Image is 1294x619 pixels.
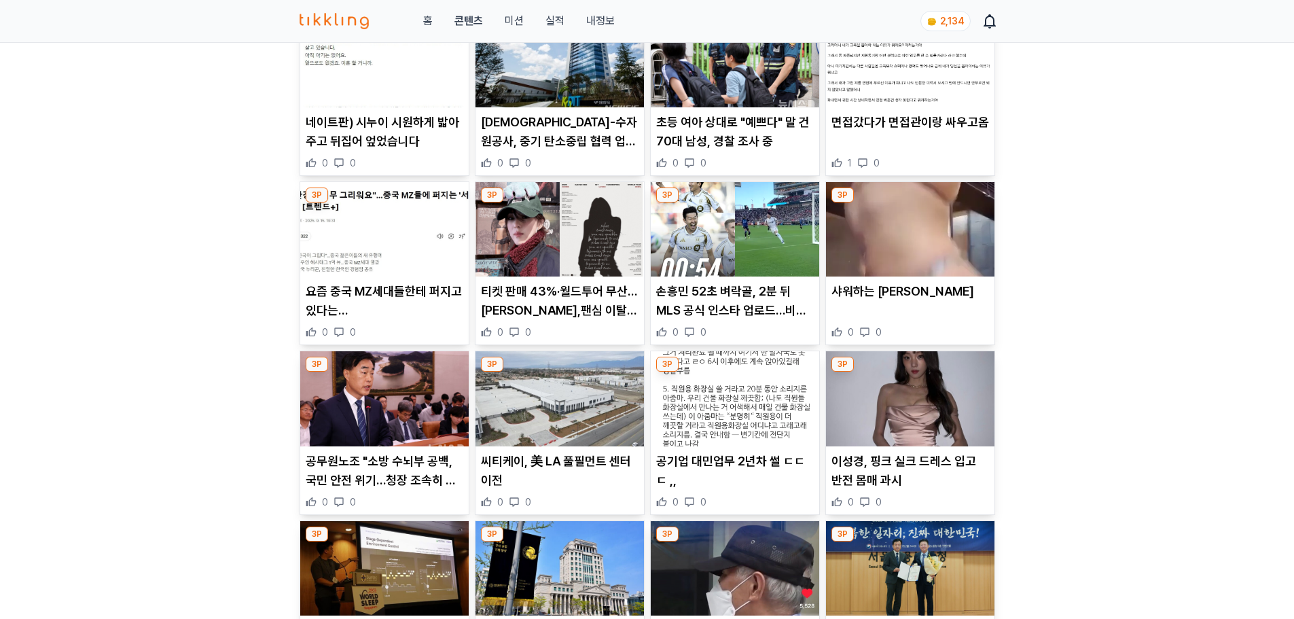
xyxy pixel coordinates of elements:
span: 0 [874,156,880,170]
span: 2,134 [940,16,965,26]
span: 0 [350,325,356,339]
div: 3P 요즘 중국 MZ세대들한테 퍼지고 있다는 '서울병' 요즘 중국 MZ세대들한테 퍼지고 있다는 '[GEOGRAPHIC_DATA]' 0 0 [300,181,469,346]
div: 3P [656,357,679,372]
p: 티켓 판매 43%·월드투어 무산…[PERSON_NAME],팬심 이탈 논란 "굴욕" [481,282,639,320]
div: 3P 면접갔다가 면접관이랑 싸우고옴 면접갔다가 면접관이랑 싸우고옴 1 0 [825,12,995,176]
span: 0 [700,156,706,170]
p: 손흥민 52초 벼락골, 2분 뒤 MLS 공식 인스타 업로드…비결은? "AI" [656,282,814,320]
img: 이성경, 핑크 실크 드레스 입고 반전 몸매 과시 [826,351,994,446]
span: 0 [322,495,328,509]
p: 샤워하는 [PERSON_NAME] [831,282,989,301]
div: 3P [306,527,328,542]
a: coin 2,134 [920,11,968,31]
img: 한국외대, 2026 수시 경쟁률 18.50대 1… 'Language & AI융합학부' 논술 183.71대 1 [475,521,644,616]
div: 3P 씨티케이, 美 LA 풀필먼트 센터 이전 씨티케이, 美 LA 풀필먼트 센터 이전 0 0 [475,351,645,515]
img: coin [927,16,937,27]
span: 0 [672,325,679,339]
span: 0 [672,495,679,509]
button: 미션 [505,13,524,29]
span: 0 [322,325,328,339]
div: 3P 샤워하는 제로투 비키니 샤워하는 [PERSON_NAME] 0 0 [825,181,995,346]
div: 3P [306,357,328,372]
a: 실적 [545,13,564,29]
img: 샤워하는 제로투 비키니 [826,182,994,277]
img: 공기업 대민업무 2년차 썰 ㄷㄷㄷ ,, [651,351,819,446]
div: 3P [831,188,854,202]
img: 초등 여아 상대로 "예쁘다" 말 건 70대 남성, 경찰 조사 중 [651,12,819,107]
div: 3P [656,527,679,542]
span: 0 [700,495,706,509]
span: 1 [848,156,852,170]
span: 0 [497,325,503,339]
div: 3P 손흥민 52초 벼락골, 2분 뒤 MLS 공식 인스타 업로드…비결은? "AI" 손흥민 52초 벼락골, 2분 뒤 MLS 공식 인스타 업로드…비결은? "AI" 0 0 [650,181,820,346]
p: [DEMOGRAPHIC_DATA]-수자원공사, 중기 탄소중립 협력 업무협약 [481,113,639,151]
img: 티끌링 [300,13,370,29]
img: 요즘 중국 MZ세대들한테 퍼지고 있다는 '서울병' [300,182,469,277]
span: 0 [322,156,328,170]
p: 공무원노조 "소방 수뇌부 공백, 국민 안전 위기…청장 조속히 임명해야" [306,452,463,490]
p: 면접갔다가 면접관이랑 싸우고옴 [831,113,989,132]
div: 3P 초등 여아 상대로 "예쁘다" 말 건 70대 남성, 경찰 조사 중 초등 여아 상대로 "예쁘다" 말 건 70대 남성, 경찰 조사 중 0 0 [650,12,820,176]
span: 0 [497,156,503,170]
img: 윤훈수 삼일PwC 대표, 일자리 창출 유공 국무총리 표창 [826,521,994,616]
div: 3P [831,527,854,542]
img: 씨티케이, 美 LA 풀필먼트 센터 이전 [475,351,644,446]
img: 현대건설 수면케어 솔루션 '헤이슬립', 깊은수면 2배 증가 [300,521,469,616]
span: 0 [497,495,503,509]
img: 네이트판) 시누이 시원하게 밟아주고 뒤집어 엎었습니다 [300,12,469,107]
div: 3P 공무원노조 "소방 수뇌부 공백, 국민 안전 위기…청장 조속히 임명해야" 공무원노조 "소방 수뇌부 공백, 국민 안전 위기…청장 조속히 임명해야" 0 0 [300,351,469,515]
span: 0 [672,156,679,170]
p: 공기업 대민업무 2년차 썰 ㄷㄷㄷ ,, [656,452,814,490]
a: 내정보 [586,13,615,29]
p: 네이트판) 시누이 시원하게 밟아주고 뒤집어 엎었습니다 [306,113,463,151]
div: 읽음 네이트판) 시누이 시원하게 밟아주고 뒤집어 엎었습니다 네이트판) 시누이 시원하게 밟아주고 뒤집어 엎었습니다 0 0 [300,12,469,176]
div: 3P 신보-수자원공사, 중기 탄소중립 협력 업무협약 [DEMOGRAPHIC_DATA]-수자원공사, 중기 탄소중립 협력 업무협약 0 0 [475,12,645,176]
img: 소비쿠폰 왜주는지 모르겠다는 80세 어르신 [651,521,819,616]
div: 3P [481,188,503,202]
div: 3P [481,357,503,372]
span: 0 [700,325,706,339]
span: 0 [525,325,531,339]
p: 이성경, 핑크 실크 드레스 입고 반전 몸매 과시 [831,452,989,490]
a: 홈 [423,13,433,29]
div: 3P [831,357,854,372]
img: 공무원노조 "소방 수뇌부 공백, 국민 안전 위기…청장 조속히 임명해야" [300,351,469,446]
span: 0 [876,325,882,339]
img: 티켓 판매 43%·월드투어 무산…한소희,팬심 이탈 논란 "굴욕" [475,182,644,277]
p: 초등 여아 상대로 "예쁘다" 말 건 70대 남성, 경찰 조사 중 [656,113,814,151]
span: 0 [876,495,882,509]
p: 씨티케이, 美 LA 풀필먼트 센터 이전 [481,452,639,490]
div: 3P [656,188,679,202]
div: 3P [306,188,328,202]
img: 면접갔다가 면접관이랑 싸우고옴 [826,12,994,107]
div: 3P [481,527,503,542]
span: 0 [350,495,356,509]
img: 손흥민 52초 벼락골, 2분 뒤 MLS 공식 인스타 업로드…비결은? "AI" [651,182,819,277]
a: 콘텐츠 [454,13,483,29]
span: 0 [525,156,531,170]
span: 0 [525,495,531,509]
div: 3P 티켓 판매 43%·월드투어 무산…한소희,팬심 이탈 논란 "굴욕" 티켓 판매 43%·월드투어 무산…[PERSON_NAME],팬심 이탈 논란 "굴욕" 0 0 [475,181,645,346]
p: 요즘 중국 MZ세대들한테 퍼지고 있다는 '[GEOGRAPHIC_DATA]' [306,282,463,320]
span: 0 [350,156,356,170]
img: 신보-수자원공사, 중기 탄소중립 협력 업무협약 [475,12,644,107]
span: 0 [848,325,854,339]
span: 0 [848,495,854,509]
div: 3P 이성경, 핑크 실크 드레스 입고 반전 몸매 과시 이성경, 핑크 실크 드레스 입고 반전 몸매 과시 0 0 [825,351,995,515]
div: 3P 공기업 대민업무 2년차 썰 ㄷㄷㄷ ,, 공기업 대민업무 2년차 썰 ㄷㄷㄷ ,, 0 0 [650,351,820,515]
